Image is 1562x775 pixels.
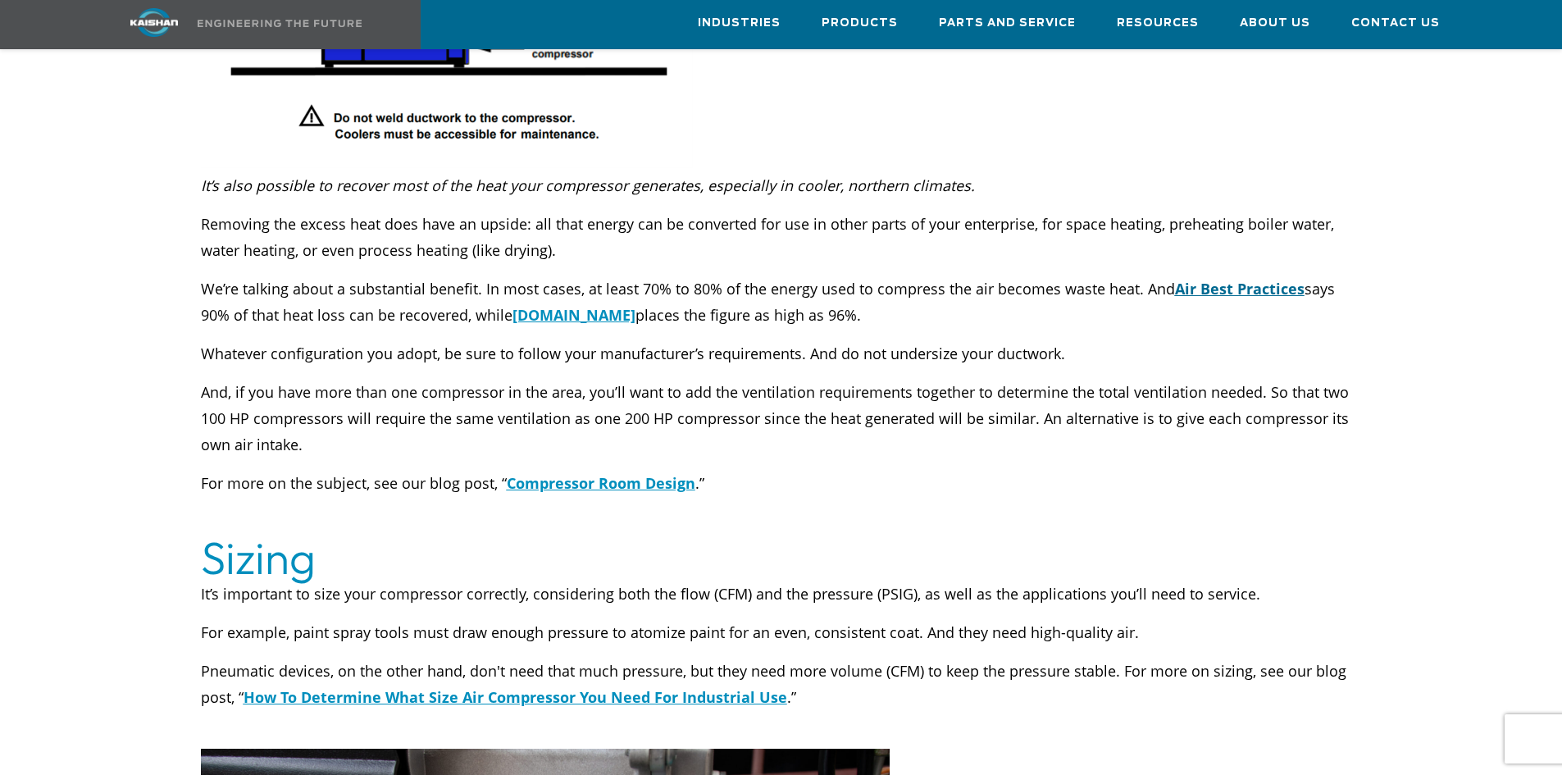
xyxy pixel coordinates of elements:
span: Resources [1117,14,1199,33]
img: Engineering the future [198,20,362,27]
a: [DOMAIN_NAME] [512,305,635,325]
span: Industries [698,14,781,33]
p: It’s important to size your compressor correctly, considering both the flow (CFM) and the pressur... [201,581,1362,607]
span: Contact Us [1351,14,1440,33]
a: Contact Us [1351,1,1440,45]
img: kaishan logo [93,8,216,37]
a: Air Best Practices [1175,279,1305,299]
h2: Sizing [201,535,1362,581]
span: About Us [1240,14,1310,33]
a: How To Determine What Size Air Compressor You Need For Industrial Use [244,687,787,707]
p: For more on the subject, see our blog post, “ .” [201,470,1362,496]
a: About Us [1240,1,1310,45]
p: Removing the excess heat does have an upside: all that energy can be converted for use in other p... [201,211,1362,263]
p: Pneumatic devices, on the other hand, don't need that much pressure, but they need more volume (C... [201,658,1362,710]
a: Compressor Room Design [507,473,695,493]
p: And, if you have more than one compressor in the area, you’ll want to add the ventilation require... [201,379,1362,458]
a: Industries [698,1,781,45]
span: Products [822,14,898,33]
a: Parts and Service [939,1,1076,45]
a: Resources [1117,1,1199,45]
p: Whatever configuration you adopt, be sure to follow your manufacturer’s requirements. And do not ... [201,340,1362,367]
em: It’s also possible to recover most of the heat your compressor generates, especially in cooler, n... [201,176,975,195]
p: We’re talking about a substantial benefit. In most cases, at least 70% to 80% of the energy used ... [201,276,1362,328]
a: Products [822,1,898,45]
p: For example, paint spray tools must draw enough pressure to atomize paint for an even, consistent... [201,619,1362,645]
span: Parts and Service [939,14,1076,33]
